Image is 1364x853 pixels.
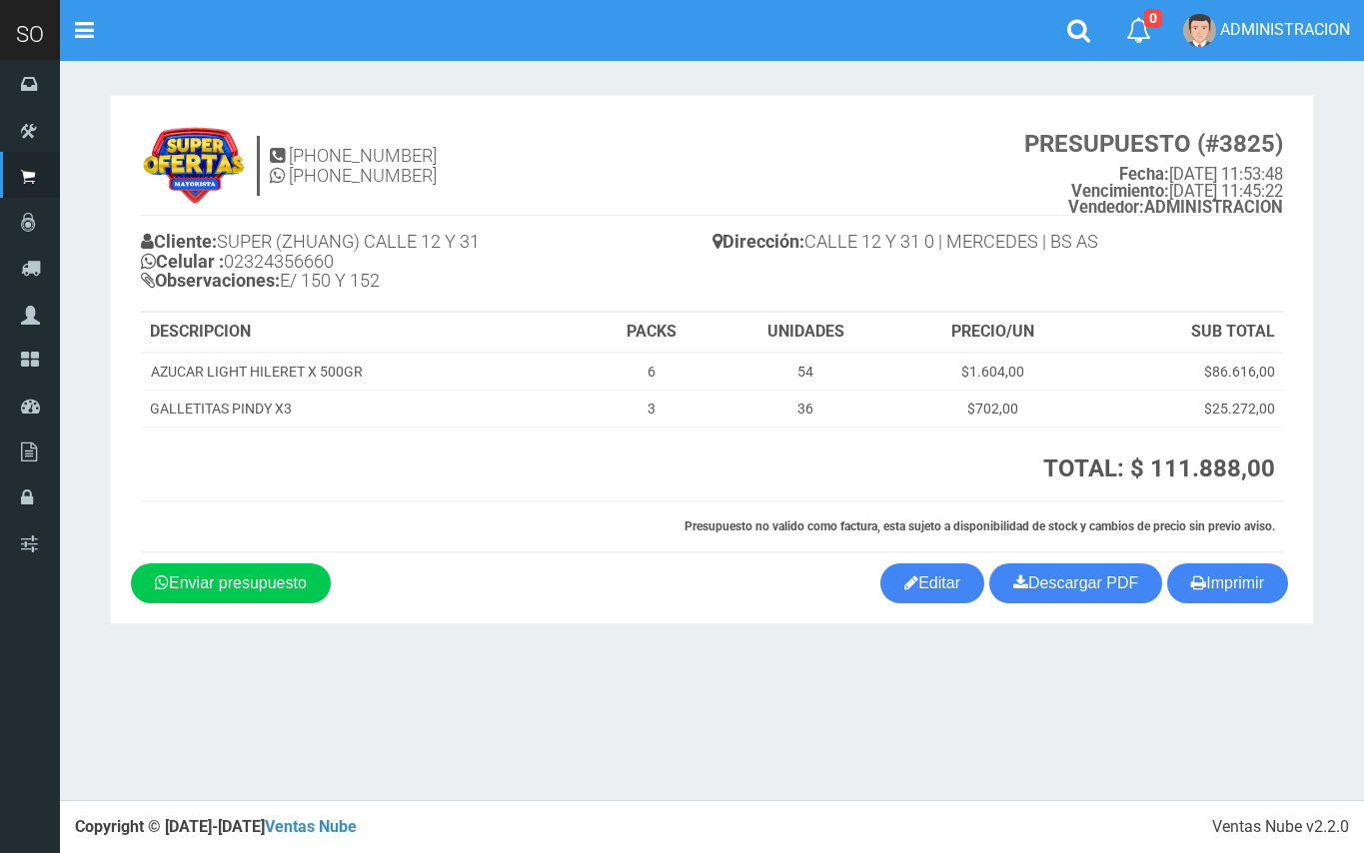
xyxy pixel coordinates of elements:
th: PRECIO/UN [896,313,1089,353]
span: Enviar presupuesto [169,574,307,591]
b: Cliente: [141,231,217,252]
strong: Copyright © [DATE]-[DATE] [75,817,357,836]
button: Imprimir [1167,563,1288,603]
div: Ventas Nube v2.2.0 [1212,816,1349,839]
td: 3 [588,391,715,427]
strong: Fecha: [1119,165,1169,184]
h4: SUPER (ZHUANG) CALLE 12 Y 31 02324356660 E/ 150 Y 152 [141,227,712,301]
b: Celular : [141,251,224,272]
b: Observaciones: [141,270,280,291]
td: GALLETITAS PINDY X3 [142,391,588,427]
b: ADMINISTRACION [1068,198,1283,217]
h4: CALLE 12 Y 31 0 | MERCEDES | BS AS [712,227,1284,262]
td: AZUCAR LIGHT HILERET X 500GR [142,353,588,391]
td: $702,00 [896,391,1089,427]
strong: Vendedor: [1068,198,1144,217]
strong: PRESUPUESTO (#3825) [1024,130,1283,158]
a: Editar [880,563,984,603]
small: [DATE] 11:53:48 [DATE] 11:45:22 [1024,131,1283,217]
a: Ventas Nube [265,817,357,836]
strong: TOTAL: $ 111.888,00 [1043,454,1275,482]
th: PACKS [588,313,715,353]
th: SUB TOTAL [1088,313,1283,353]
th: UNIDADES [715,313,896,353]
b: Dirección: [712,231,804,252]
span: 0 [1144,9,1162,28]
td: $86.616,00 [1088,353,1283,391]
td: 6 [588,353,715,391]
span: ADMINISTRACION [1220,20,1350,39]
a: Descargar PDF [989,563,1162,603]
a: Enviar presupuesto [131,563,331,603]
th: DESCRIPCION [142,313,588,353]
td: $25.272,00 [1088,391,1283,427]
h4: [PHONE_NUMBER] [PHONE_NUMBER] [270,146,437,186]
strong: Vencimiento: [1071,182,1169,201]
td: $1.604,00 [896,353,1089,391]
img: 9k= [141,126,247,206]
td: 36 [715,391,896,427]
strong: Presupuesto no valido como factura, esta sujeto a disponibilidad de stock y cambios de precio sin... [684,519,1275,533]
img: User Image [1183,14,1216,47]
td: 54 [715,353,896,391]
